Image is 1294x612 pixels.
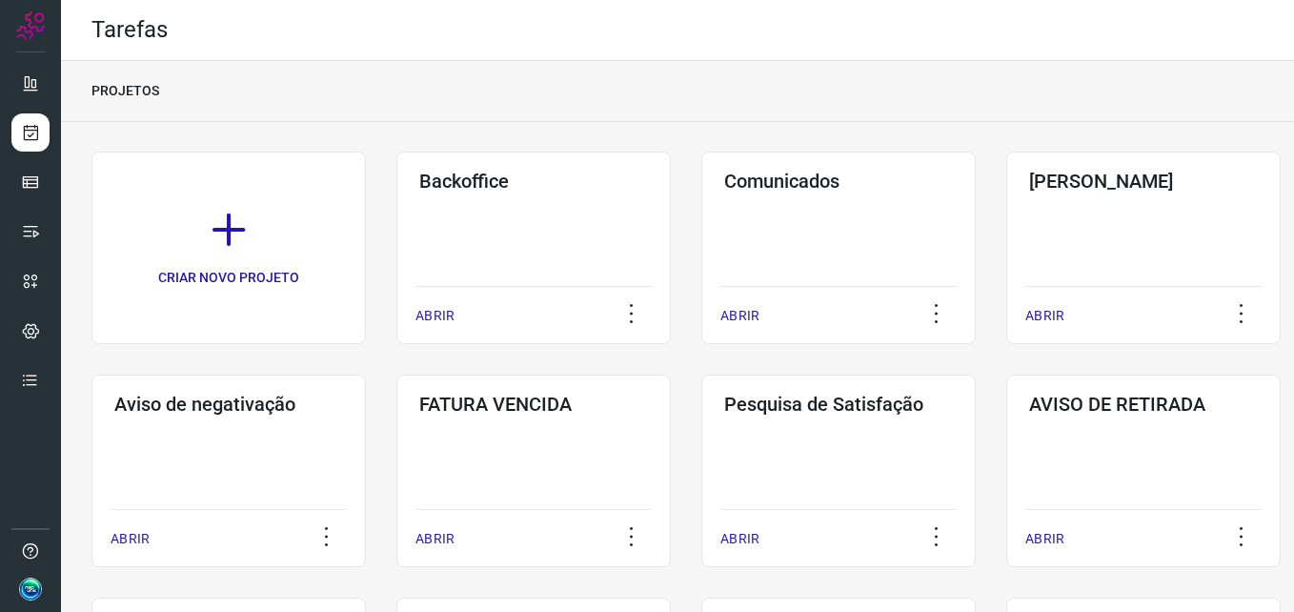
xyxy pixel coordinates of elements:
p: ABRIR [720,529,759,549]
img: d1faacb7788636816442e007acca7356.jpg [19,578,42,601]
h3: FATURA VENCIDA [419,393,648,416]
p: PROJETOS [91,81,159,101]
h3: Pesquisa de Satisfação [724,393,953,416]
p: ABRIR [1025,529,1064,549]
p: ABRIR [415,306,455,326]
h3: Backoffice [419,170,648,193]
h2: Tarefas [91,16,168,44]
img: Logo [16,11,45,40]
h3: [PERSON_NAME] [1029,170,1258,193]
h3: Aviso de negativação [114,393,343,416]
h3: AVISO DE RETIRADA [1029,393,1258,416]
p: ABRIR [720,306,759,326]
h3: Comunicados [724,170,953,193]
p: ABRIR [415,529,455,549]
p: CRIAR NOVO PROJETO [158,268,299,288]
p: ABRIR [111,529,150,549]
p: ABRIR [1025,306,1064,326]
